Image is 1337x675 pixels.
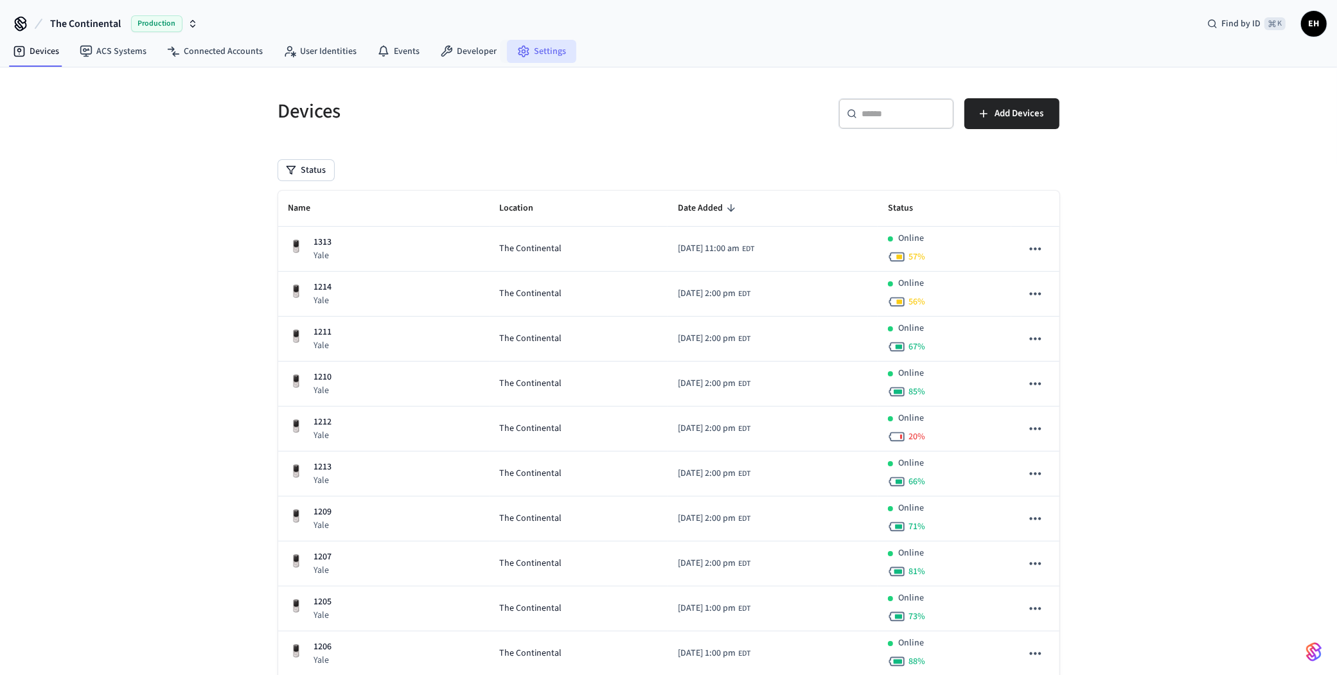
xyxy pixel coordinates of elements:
[908,565,925,578] span: 81 %
[288,198,328,218] span: Name
[500,242,562,256] span: The Continental
[678,647,736,660] span: [DATE] 1:00 pm
[738,468,750,480] span: EDT
[500,422,562,435] span: The Continental
[288,644,304,659] img: Yale Assure Touchscreen Wifi Smart Lock, Satin Nickel, Front
[898,322,924,335] p: Online
[157,40,273,63] a: Connected Accounts
[678,242,739,256] span: [DATE] 11:00 am
[50,16,121,31] span: The Continental
[314,609,332,622] p: Yale
[898,367,924,380] p: Online
[314,326,332,339] p: 1211
[738,378,750,390] span: EDT
[898,277,924,290] p: Online
[898,232,924,245] p: Online
[314,249,332,262] p: Yale
[278,98,661,125] h5: Devices
[678,557,750,570] div: America/New_York
[898,502,924,515] p: Online
[500,647,562,660] span: The Continental
[908,250,925,263] span: 57 %
[678,422,736,435] span: [DATE] 2:00 pm
[69,40,157,63] a: ACS Systems
[678,198,739,218] span: Date Added
[367,40,430,63] a: Events
[898,412,924,425] p: Online
[288,599,304,614] img: Yale Assure Touchscreen Wifi Smart Lock, Satin Nickel, Front
[500,557,562,570] span: The Continental
[678,377,750,390] div: America/New_York
[131,15,182,32] span: Production
[908,340,925,353] span: 67 %
[678,332,736,346] span: [DATE] 2:00 pm
[314,416,332,429] p: 1212
[314,550,332,564] p: 1207
[908,655,925,668] span: 88 %
[678,512,750,525] div: America/New_York
[314,505,332,519] p: 1209
[908,610,925,623] span: 73 %
[314,654,332,667] p: Yale
[678,422,750,435] div: America/New_York
[678,512,736,525] span: [DATE] 2:00 pm
[742,243,754,255] span: EDT
[738,333,750,345] span: EDT
[507,40,576,63] a: Settings
[898,592,924,605] p: Online
[908,295,925,308] span: 56 %
[500,512,562,525] span: The Continental
[678,467,736,480] span: [DATE] 2:00 pm
[1306,642,1322,662] img: SeamLogoGradient.69752ec5.svg
[678,647,750,660] div: America/New_York
[288,374,304,389] img: Yale Assure Touchscreen Wifi Smart Lock, Satin Nickel, Front
[995,105,1044,122] span: Add Devices
[738,513,750,525] span: EDT
[678,602,750,615] div: America/New_York
[738,288,750,300] span: EDT
[288,329,304,344] img: Yale Assure Touchscreen Wifi Smart Lock, Satin Nickel, Front
[314,519,332,532] p: Yale
[738,423,750,435] span: EDT
[430,40,507,63] a: Developer
[278,160,334,180] button: Status
[888,198,930,218] span: Status
[964,98,1059,129] button: Add Devices
[908,385,925,398] span: 85 %
[1302,12,1325,35] span: EH
[500,287,562,301] span: The Continental
[3,40,69,63] a: Devices
[314,371,332,384] p: 1210
[908,520,925,533] span: 71 %
[314,640,332,654] p: 1206
[678,557,736,570] span: [DATE] 2:00 pm
[314,236,332,249] p: 1313
[898,547,924,560] p: Online
[273,40,367,63] a: User Identities
[314,281,332,294] p: 1214
[288,284,304,299] img: Yale Assure Touchscreen Wifi Smart Lock, Satin Nickel, Front
[898,636,924,650] p: Online
[678,377,736,390] span: [DATE] 2:00 pm
[500,467,562,480] span: The Continental
[314,339,332,352] p: Yale
[1197,12,1296,35] div: Find by ID⌘ K
[314,384,332,397] p: Yale
[908,475,925,488] span: 66 %
[1221,17,1261,30] span: Find by ID
[738,603,750,615] span: EDT
[738,648,750,660] span: EDT
[1264,17,1286,30] span: ⌘ K
[1301,11,1327,37] button: EH
[678,287,750,301] div: America/New_York
[908,430,925,443] span: 20 %
[314,460,332,474] p: 1213
[678,287,736,301] span: [DATE] 2:00 pm
[678,467,750,480] div: America/New_York
[500,377,562,390] span: The Continental
[288,419,304,434] img: Yale Assure Touchscreen Wifi Smart Lock, Satin Nickel, Front
[288,464,304,479] img: Yale Assure Touchscreen Wifi Smart Lock, Satin Nickel, Front
[678,242,754,256] div: America/New_York
[314,595,332,609] p: 1205
[314,294,332,307] p: Yale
